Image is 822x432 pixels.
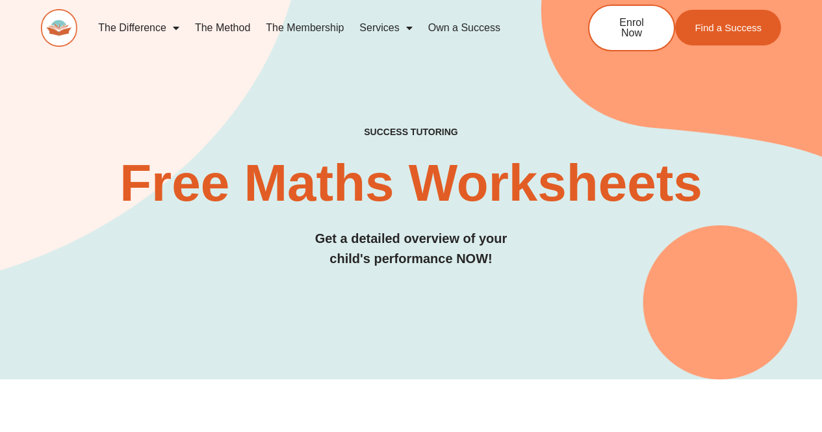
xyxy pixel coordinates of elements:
[258,13,352,43] a: The Membership
[352,13,420,43] a: Services
[90,13,545,43] nav: Menu
[187,13,258,43] a: The Method
[588,5,675,51] a: Enrol Now
[420,13,508,43] a: Own a Success
[675,10,781,45] a: Find a Success
[695,23,762,32] span: Find a Success
[41,229,781,269] h3: Get a detailed overview of your child's performance NOW!
[609,18,654,38] span: Enrol Now
[90,13,187,43] a: The Difference
[41,127,781,138] h4: SUCCESS TUTORING​
[41,157,781,209] h2: Free Maths Worksheets​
